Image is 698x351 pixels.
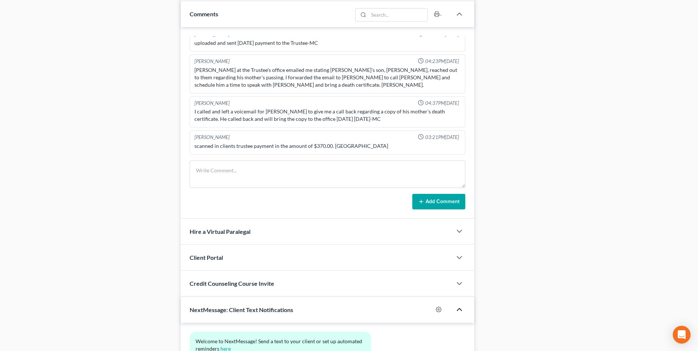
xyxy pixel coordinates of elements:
[425,58,459,65] span: 04:23PM[DATE]
[412,194,465,209] button: Add Comment
[194,142,461,150] div: scanned in clients trustee payment in the amount of $370.00. [GEOGRAPHIC_DATA]
[190,280,274,287] span: Credit Counseling Course Invite
[190,228,250,235] span: Hire a Virtual Paralegal
[368,9,427,21] input: Search...
[190,306,293,313] span: NextMessage: Client Text Notifications
[194,108,461,123] div: I called and left a voicemail for [PERSON_NAME] to give me a call back regarding a copy of his mo...
[190,254,223,261] span: Client Portal
[190,10,218,17] span: Comments
[194,100,230,107] div: [PERSON_NAME]
[194,66,461,89] div: [PERSON_NAME] at the Trustee's office emailed me stating [PERSON_NAME]'s son, [PERSON_NAME], reac...
[194,58,230,65] div: [PERSON_NAME]
[673,326,691,344] div: Open Intercom Messenger
[194,134,230,141] div: [PERSON_NAME]
[425,100,459,107] span: 04:37PM[DATE]
[194,39,461,47] div: uploaded and sent [DATE] payment to the Trustee-MC
[425,134,459,141] span: 03:21PM[DATE]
